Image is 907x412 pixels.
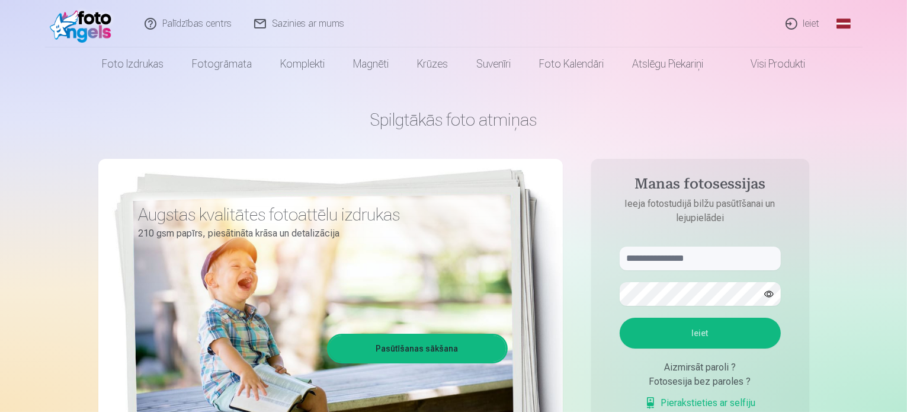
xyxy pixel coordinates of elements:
[139,204,499,225] h3: Augstas kvalitātes fotoattēlu izdrukas
[139,225,499,242] p: 210 gsm papīrs, piesātināta krāsa un detalizācija
[608,197,793,225] p: Ieeja fotostudijā bilžu pasūtīšanai un lejupielādei
[98,109,809,130] h1: Spilgtākās foto atmiņas
[717,47,819,81] a: Visi produkti
[50,5,118,43] img: /fa1
[525,47,618,81] a: Foto kalendāri
[339,47,403,81] a: Magnēti
[620,360,781,375] div: Aizmirsāt paroli ?
[618,47,717,81] a: Atslēgu piekariņi
[178,47,266,81] a: Fotogrāmata
[462,47,525,81] a: Suvenīri
[329,336,506,362] a: Pasūtīšanas sākšana
[645,396,756,410] a: Pierakstieties ar selfiju
[608,175,793,197] h4: Manas fotosessijas
[620,375,781,389] div: Fotosesija bez paroles ?
[620,318,781,349] button: Ieiet
[266,47,339,81] a: Komplekti
[88,47,178,81] a: Foto izdrukas
[403,47,462,81] a: Krūzes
